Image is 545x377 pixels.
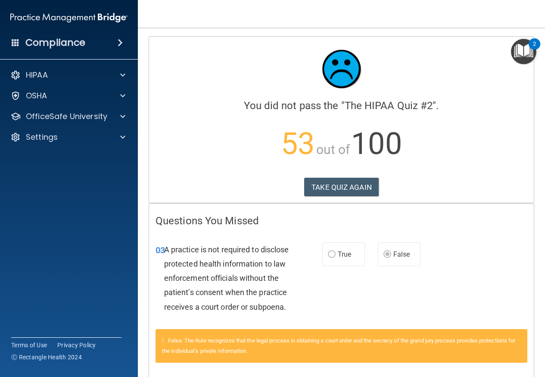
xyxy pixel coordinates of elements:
a: Privacy Policy [57,341,96,349]
div: 2 [533,44,536,55]
h4: Questions You Missed [156,215,527,226]
span: True [338,250,351,258]
span: False [393,250,410,258]
span: Ⓒ Rectangle Health 2024 [11,353,82,361]
img: sad_face.ecc698e2.jpg [316,43,367,95]
button: Open Resource Center, 2 new notifications [511,39,536,64]
h4: You did not pass the " ". [156,100,527,111]
p: OSHA [26,91,47,101]
span: The HIPAA Quiz #2 [345,100,433,112]
span: 03 [156,245,165,255]
a: OfficeSafe University [10,111,125,122]
p: Settings [26,132,58,142]
img: PMB logo [10,9,128,26]
a: OSHA [10,91,125,101]
input: True [328,251,336,258]
button: TAKE QUIZ AGAIN [304,178,379,197]
span: 53 [281,126,315,161]
span: out of [316,142,350,157]
a: HIPAA [10,70,125,80]
span: False. The Rule recognizes that the legal process in obtaining a court order and the secrecy of t... [162,337,515,354]
span: 100 [351,126,402,161]
span: A practice is not required to disclose protected health information to law enforcement officials ... [164,245,289,311]
input: False [383,251,391,258]
a: Settings [10,132,125,142]
p: OfficeSafe University [26,111,107,122]
a: Terms of Use [11,341,47,349]
p: HIPAA [26,70,48,80]
h4: Compliance [25,37,85,49]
